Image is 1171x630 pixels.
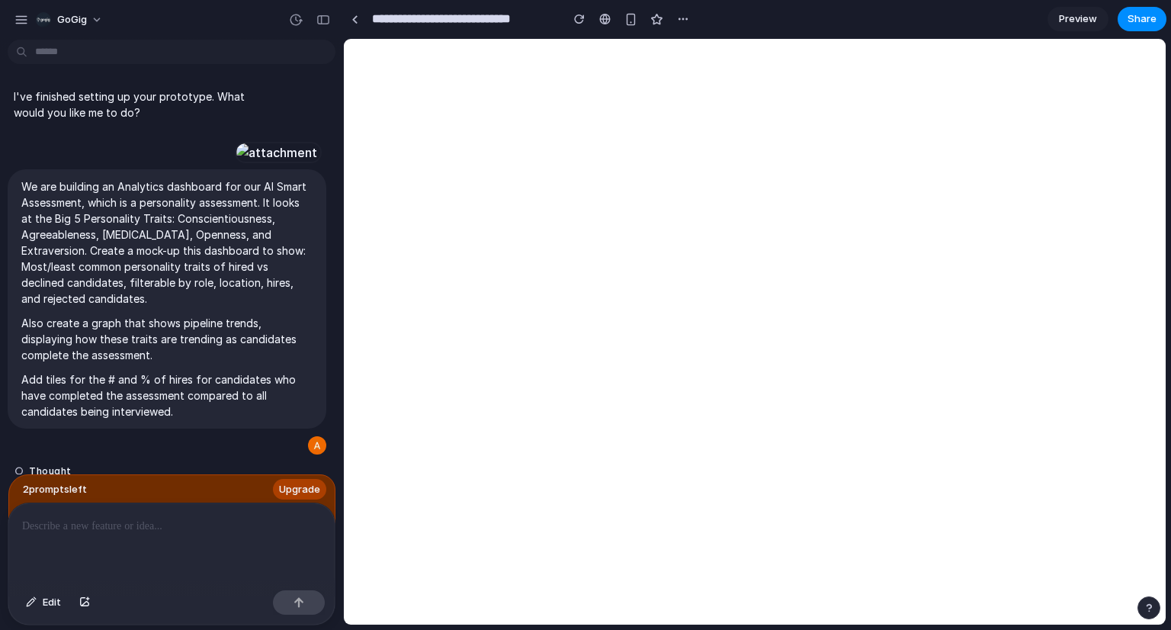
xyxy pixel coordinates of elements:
[21,371,313,419] p: Add tiles for the # and % of hires for candidates who have completed the assessment compared to a...
[21,178,313,307] p: We are building an Analytics dashboard for our AI Smart Assessment, which is a personality assess...
[1047,7,1108,31] a: Preview
[1118,7,1166,31] button: Share
[273,479,326,500] button: Upgrade
[30,8,111,32] button: GoGig
[21,315,313,363] p: Also create a graph that shows pipeline trends, displaying how these traits are trending as candi...
[57,12,87,27] span: GoGig
[1128,11,1157,27] span: Share
[43,595,61,610] span: Edit
[279,482,320,497] span: Upgrade
[1059,11,1097,27] span: Preview
[23,482,87,497] span: 2 prompt s left
[14,88,268,121] p: I've finished setting up your prototype. What would you like me to do?
[18,590,69,615] button: Edit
